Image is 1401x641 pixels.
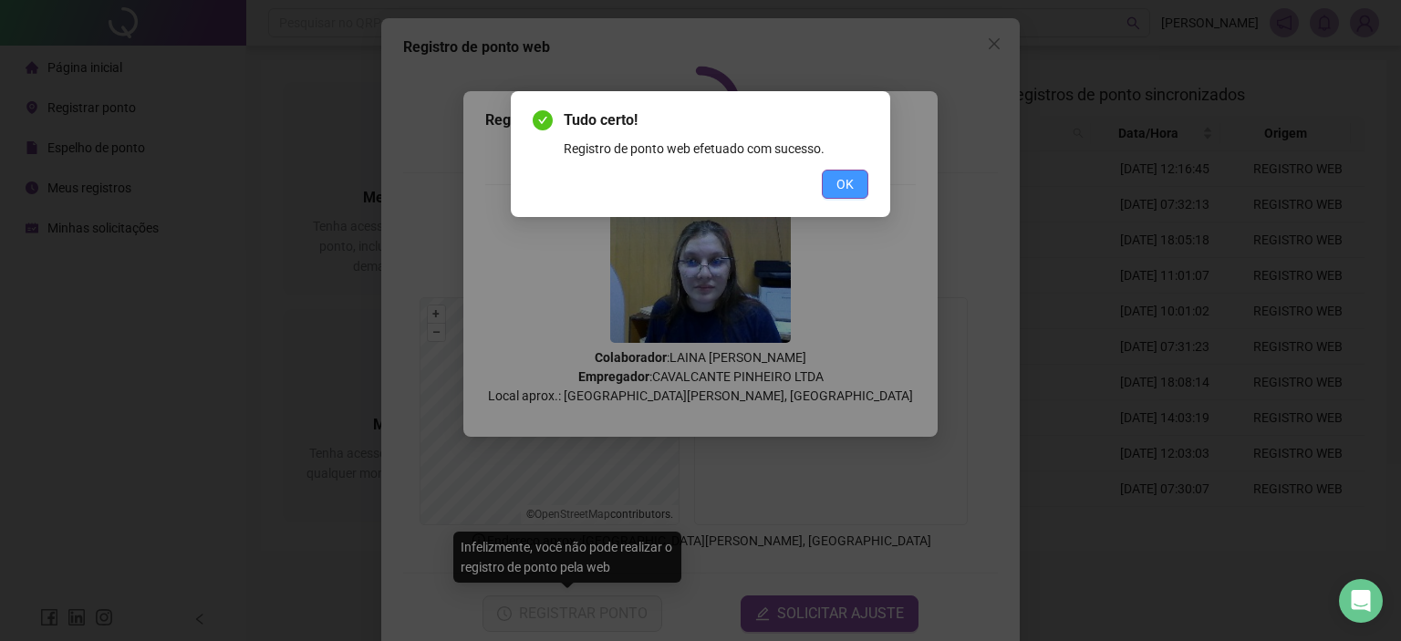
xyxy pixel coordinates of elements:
button: OK [822,170,868,199]
span: Tudo certo! [564,109,868,131]
span: check-circle [533,110,553,130]
div: Open Intercom Messenger [1339,579,1383,623]
div: Registro de ponto web efetuado com sucesso. [564,139,868,159]
span: OK [836,174,854,194]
